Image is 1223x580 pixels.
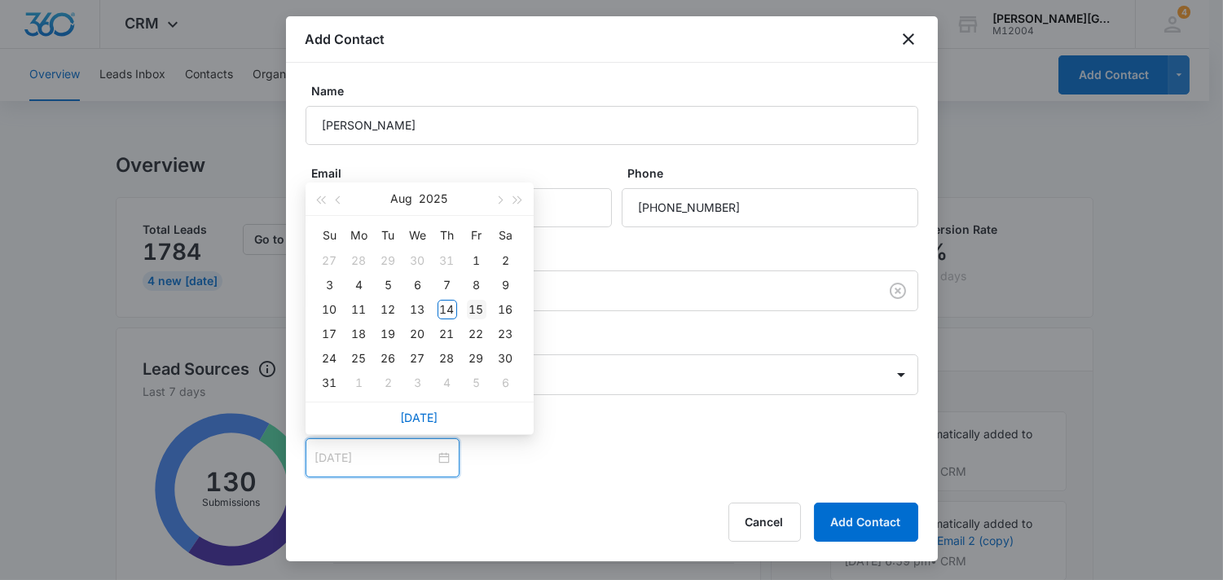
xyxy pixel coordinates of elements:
div: 29 [379,251,398,270]
td: 2025-08-31 [315,371,345,395]
td: 2025-09-04 [433,371,462,395]
td: 2025-08-02 [491,248,521,273]
th: We [403,222,433,248]
label: Source [312,247,925,264]
td: 2025-08-16 [491,297,521,322]
div: 8 [467,275,486,295]
div: 3 [320,275,340,295]
div: 10 [320,300,340,319]
td: 2025-08-13 [403,297,433,322]
th: Sa [491,222,521,248]
div: 17 [320,324,340,344]
td: 2025-08-23 [491,322,521,346]
div: 6 [496,373,516,393]
div: 27 [408,349,428,368]
div: 2 [379,373,398,393]
td: 2025-08-01 [462,248,491,273]
td: 2025-08-15 [462,297,491,322]
div: 25 [350,349,369,368]
td: 2025-09-06 [491,371,521,395]
td: 2025-08-09 [491,273,521,297]
td: 2025-08-27 [403,346,433,371]
td: 2025-08-06 [403,273,433,297]
td: 2025-08-05 [374,273,403,297]
div: 4 [438,373,457,393]
div: 26 [379,349,398,368]
td: 2025-08-24 [315,346,345,371]
div: 31 [320,373,340,393]
td: 2025-09-01 [345,371,374,395]
div: 24 [320,349,340,368]
div: 20 [408,324,428,344]
div: 28 [438,349,457,368]
div: 14 [438,300,457,319]
a: [DATE] [401,411,438,424]
div: 3 [408,373,428,393]
td: 2025-09-02 [374,371,403,395]
td: 2025-08-18 [345,322,374,346]
label: Next contact date [312,415,925,432]
th: Su [315,222,345,248]
th: Th [433,222,462,248]
input: Select date [315,449,435,467]
div: 4 [350,275,369,295]
div: 9 [496,275,516,295]
td: 2025-07-31 [433,248,462,273]
div: 2 [496,251,516,270]
td: 2025-08-25 [345,346,374,371]
button: Aug [391,182,413,215]
div: 30 [496,349,516,368]
td: 2025-09-05 [462,371,491,395]
div: 18 [350,324,369,344]
td: 2025-08-19 [374,322,403,346]
div: 27 [320,251,340,270]
div: 28 [350,251,369,270]
button: Cancel [728,503,801,542]
label: Phone [628,165,925,182]
td: 2025-08-20 [403,322,433,346]
button: 2025 [420,182,448,215]
th: Fr [462,222,491,248]
input: Name [306,106,918,145]
th: Mo [345,222,374,248]
div: 22 [467,324,486,344]
td: 2025-08-28 [433,346,462,371]
button: Add Contact [814,503,918,542]
button: Clear [885,278,911,304]
td: 2025-08-21 [433,322,462,346]
div: 12 [379,300,398,319]
td: 2025-08-26 [374,346,403,371]
td: 2025-08-29 [462,346,491,371]
div: 31 [438,251,457,270]
div: 13 [408,300,428,319]
td: 2025-08-07 [433,273,462,297]
td: 2025-07-27 [315,248,345,273]
div: 7 [438,275,457,295]
div: 16 [496,300,516,319]
label: Assigned To [312,331,925,348]
td: 2025-08-08 [462,273,491,297]
div: 23 [496,324,516,344]
th: Tu [374,222,403,248]
div: 19 [379,324,398,344]
td: 2025-08-14 [433,297,462,322]
input: Phone [622,188,918,227]
div: 6 [408,275,428,295]
td: 2025-07-30 [403,248,433,273]
button: close [899,29,918,49]
div: 30 [408,251,428,270]
td: 2025-08-22 [462,322,491,346]
td: 2025-07-28 [345,248,374,273]
div: 11 [350,300,369,319]
div: 29 [467,349,486,368]
td: 2025-08-11 [345,297,374,322]
td: 2025-08-17 [315,322,345,346]
td: 2025-08-10 [315,297,345,322]
td: 2025-08-04 [345,273,374,297]
div: 21 [438,324,457,344]
div: 5 [379,275,398,295]
div: 1 [350,373,369,393]
td: 2025-08-12 [374,297,403,322]
div: 15 [467,300,486,319]
td: 2025-07-29 [374,248,403,273]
